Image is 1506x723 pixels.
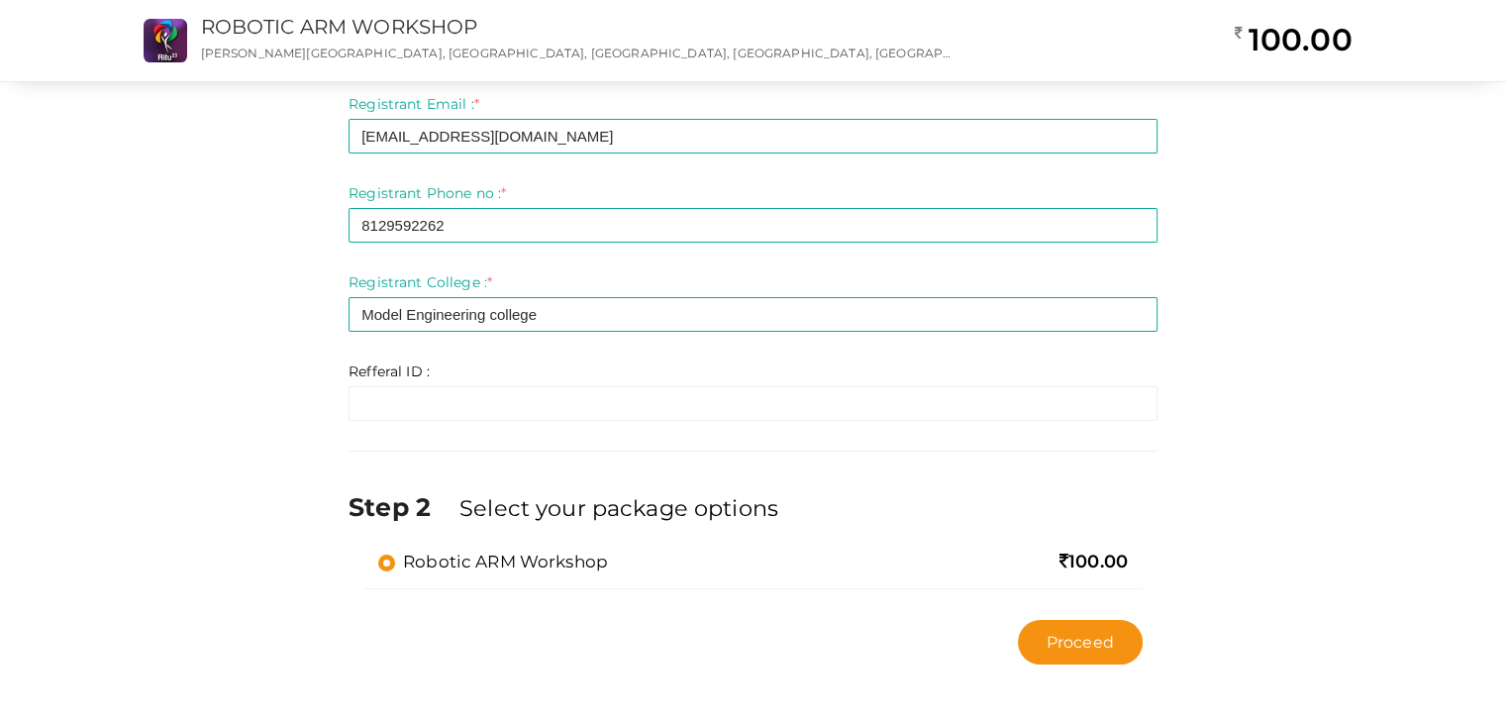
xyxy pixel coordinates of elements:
[349,119,1157,154] input: Enter registrant email here.
[1234,20,1352,59] h2: 100.00
[144,19,187,62] img: E7QGJRPK_small.png
[349,361,430,381] label: Refferal ID :
[1059,551,1128,572] span: 100.00
[201,45,954,61] p: [PERSON_NAME][GEOGRAPHIC_DATA], [GEOGRAPHIC_DATA], [GEOGRAPHIC_DATA], [GEOGRAPHIC_DATA], [GEOGRAP...
[459,492,778,524] label: Select your package options
[349,208,1157,243] input: Enter registrant phone no here.
[349,272,492,292] label: Registrant College :
[349,489,455,525] label: Step 2
[1047,631,1114,654] span: Proceed
[378,550,608,573] label: Robotic ARM Workshop
[1018,620,1143,665] button: Proceed
[349,183,506,203] label: Registrant Phone no :
[349,94,479,114] label: Registrant Email :
[201,15,478,39] a: ROBOTIC ARM WORKSHOP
